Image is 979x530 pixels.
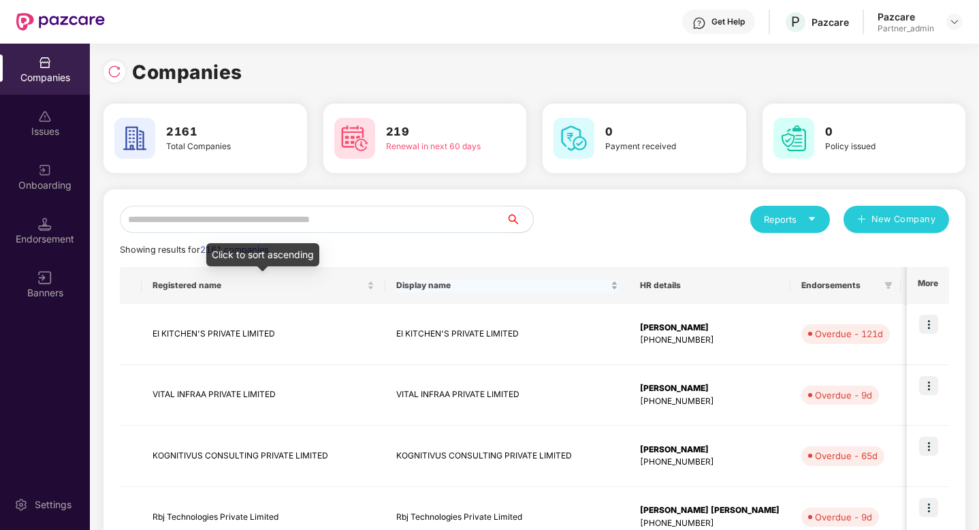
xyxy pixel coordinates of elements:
[38,217,52,231] img: svg+xml;base64,PHN2ZyB3aWR0aD0iMTQuNSIgaGVpZ2h0PSIxNC41IiB2aWV3Qm94PSIwIDAgMTYgMTYiIGZpbGw9Im5vbm...
[919,437,938,456] img: icon
[815,388,872,402] div: Overdue - 9d
[505,206,534,233] button: search
[153,280,364,291] span: Registered name
[878,23,934,34] div: Partner_admin
[640,322,780,334] div: [PERSON_NAME]
[812,16,849,29] div: Pazcare
[142,426,385,487] td: KOGNITIVUS CONSULTING PRIVATE LIMITED
[114,118,155,159] img: svg+xml;base64,PHN2ZyB4bWxucz0iaHR0cDovL3d3dy53My5vcmcvMjAwMC9zdmciIHdpZHRoPSI2MCIgaGVpZ2h0PSI2MC...
[871,213,936,226] span: New Company
[825,140,927,153] div: Policy issued
[801,280,879,291] span: Endorsements
[919,315,938,334] img: icon
[142,365,385,426] td: VITAL INFRAA PRIVATE LIMITED
[907,267,949,304] th: More
[692,16,706,30] img: svg+xml;base64,PHN2ZyBpZD0iSGVscC0zMngzMiIgeG1sbnM9Imh0dHA6Ly93d3cudzMub3JnLzIwMDAvc3ZnIiB3aWR0aD...
[108,65,121,78] img: svg+xml;base64,PHN2ZyBpZD0iUmVsb2FkLTMyeDMyIiB4bWxucz0iaHR0cDovL3d3dy53My5vcmcvMjAwMC9zdmciIHdpZH...
[385,426,629,487] td: KOGNITIVUS CONSULTING PRIVATE LIMITED
[844,206,949,233] button: plusNew Company
[396,280,608,291] span: Display name
[142,267,385,304] th: Registered name
[878,10,934,23] div: Pazcare
[640,456,780,469] div: [PHONE_NUMBER]
[919,498,938,517] img: icon
[505,214,533,225] span: search
[629,267,790,304] th: HR details
[825,123,927,141] h3: 0
[815,449,878,463] div: Overdue - 65d
[31,498,76,512] div: Settings
[38,163,52,177] img: svg+xml;base64,PHN2ZyB3aWR0aD0iMjAiIGhlaWdodD0iMjAiIHZpZXdCb3g9IjAgMCAyMCAyMCIgZmlsbD0ibm9uZSIgeG...
[38,271,52,285] img: svg+xml;base64,PHN2ZyB3aWR0aD0iMTYiIGhlaWdodD0iMTYiIHZpZXdCb3g9IjAgMCAxNiAxNiIgZmlsbD0ibm9uZSIgeG...
[764,213,816,226] div: Reports
[200,245,271,255] span: 2161 companies.
[385,365,629,426] td: VITAL INFRAA PRIVATE LIMITED
[16,13,105,31] img: New Pazcare Logo
[640,504,780,517] div: [PERSON_NAME] [PERSON_NAME]
[640,334,780,347] div: [PHONE_NUMBER]
[640,382,780,395] div: [PERSON_NAME]
[605,140,707,153] div: Payment received
[120,245,271,255] span: Showing results for
[640,395,780,408] div: [PHONE_NUMBER]
[386,140,487,153] div: Renewal in next 60 days
[815,510,872,524] div: Overdue - 9d
[815,327,883,341] div: Overdue - 121d
[884,281,893,290] span: filter
[857,215,866,225] span: plus
[38,110,52,123] img: svg+xml;base64,PHN2ZyBpZD0iSXNzdWVzX2Rpc2FibGVkIiB4bWxucz0iaHR0cDovL3d3dy53My5vcmcvMjAwMC9zdmciIH...
[142,304,385,365] td: EI KITCHEN'S PRIVATE LIMITED
[385,267,629,304] th: Display name
[334,118,375,159] img: svg+xml;base64,PHN2ZyB4bWxucz0iaHR0cDovL3d3dy53My5vcmcvMjAwMC9zdmciIHdpZHRoPSI2MCIgaGVpZ2h0PSI2MC...
[553,118,594,159] img: svg+xml;base64,PHN2ZyB4bWxucz0iaHR0cDovL3d3dy53My5vcmcvMjAwMC9zdmciIHdpZHRoPSI2MCIgaGVpZ2h0PSI2MC...
[166,140,268,153] div: Total Companies
[14,498,28,512] img: svg+xml;base64,PHN2ZyBpZD0iU2V0dGluZy0yMHgyMCIgeG1sbnM9Imh0dHA6Ly93d3cudzMub3JnLzIwMDAvc3ZnIiB3aW...
[919,376,938,395] img: icon
[132,57,242,87] h1: Companies
[206,243,319,266] div: Click to sort ascending
[640,517,780,530] div: [PHONE_NUMBER]
[882,277,895,294] span: filter
[386,123,487,141] h3: 219
[807,215,816,223] span: caret-down
[949,16,960,27] img: svg+xml;base64,PHN2ZyBpZD0iRHJvcGRvd24tMzJ4MzIiIHhtbG5zPSJodHRwOi8vd3d3LnczLm9yZy8yMDAwL3N2ZyIgd2...
[385,304,629,365] td: EI KITCHEN'S PRIVATE LIMITED
[605,123,707,141] h3: 0
[38,56,52,69] img: svg+xml;base64,PHN2ZyBpZD0iQ29tcGFuaWVzIiB4bWxucz0iaHR0cDovL3d3dy53My5vcmcvMjAwMC9zdmciIHdpZHRoPS...
[711,16,745,27] div: Get Help
[773,118,814,159] img: svg+xml;base64,PHN2ZyB4bWxucz0iaHR0cDovL3d3dy53My5vcmcvMjAwMC9zdmciIHdpZHRoPSI2MCIgaGVpZ2h0PSI2MC...
[791,14,800,30] span: P
[166,123,268,141] h3: 2161
[640,443,780,456] div: [PERSON_NAME]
